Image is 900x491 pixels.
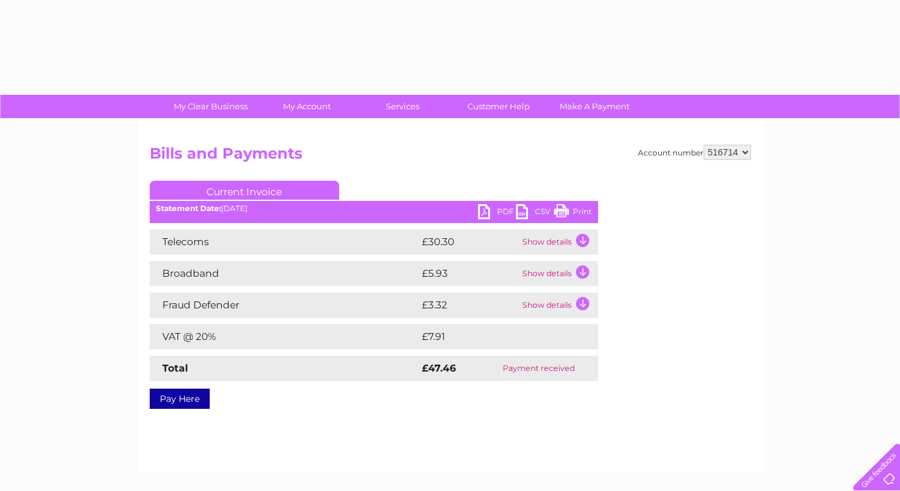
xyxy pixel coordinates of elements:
a: CSV [516,204,554,222]
a: PDF [478,204,516,222]
td: VAT @ 20% [150,324,419,349]
td: Broadband [150,261,419,286]
a: Pay Here [150,389,210,409]
div: [DATE] [150,204,598,213]
td: Telecoms [150,229,419,255]
a: Current Invoice [150,181,339,200]
a: Print [554,204,592,222]
td: Show details [519,261,598,286]
div: Account number [638,145,751,160]
td: Show details [519,293,598,318]
td: £3.32 [419,293,519,318]
h2: Bills and Payments [150,145,751,169]
b: Statement Date: [156,203,221,213]
td: £30.30 [419,229,519,255]
strong: £47.46 [422,362,456,374]
a: My Account [255,95,359,118]
td: Payment received [479,356,597,381]
td: Show details [519,229,598,255]
a: Services [351,95,455,118]
a: Customer Help [447,95,551,118]
td: £5.93 [419,261,519,286]
td: Fraud Defender [150,293,419,318]
strong: Total [162,362,188,374]
a: My Clear Business [159,95,263,118]
a: Make A Payment [543,95,647,118]
td: £7.91 [419,324,567,349]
